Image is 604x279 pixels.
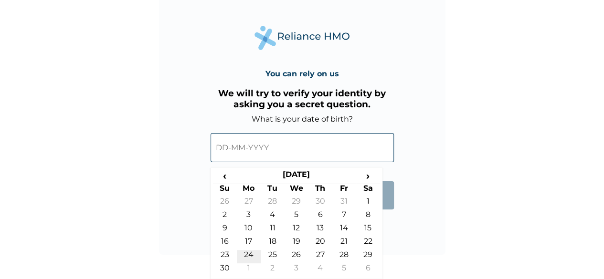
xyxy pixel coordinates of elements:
td: 10 [237,223,261,237]
td: 18 [261,237,285,250]
td: 2 [213,210,237,223]
h4: You can rely on us [265,69,339,78]
td: 3 [285,263,308,277]
th: Th [308,183,332,196]
td: 2 [261,263,285,277]
label: What is your date of birth? [252,114,353,124]
span: › [356,170,380,182]
td: 25 [261,250,285,263]
th: Tu [261,183,285,196]
td: 26 [285,250,308,263]
td: 24 [237,250,261,263]
td: 28 [332,250,356,263]
th: Sa [356,183,380,196]
input: DD-MM-YYYY [211,133,394,162]
td: 12 [285,223,308,237]
td: 8 [356,210,380,223]
td: 21 [332,237,356,250]
th: [DATE] [237,170,356,183]
td: 16 [213,237,237,250]
td: 19 [285,237,308,250]
td: 6 [356,263,380,277]
td: 17 [237,237,261,250]
td: 7 [332,210,356,223]
td: 29 [285,196,308,210]
td: 5 [285,210,308,223]
td: 5 [332,263,356,277]
th: Mo [237,183,261,196]
td: 27 [237,196,261,210]
td: 27 [308,250,332,263]
img: Reliance Health's Logo [254,26,350,50]
td: 30 [308,196,332,210]
td: 11 [261,223,285,237]
td: 30 [213,263,237,277]
td: 4 [308,263,332,277]
h3: We will try to verify your identity by asking you a secret question. [211,88,394,110]
td: 15 [356,223,380,237]
td: 1 [356,196,380,210]
td: 3 [237,210,261,223]
td: 23 [213,250,237,263]
th: Su [213,183,237,196]
th: We [285,183,308,196]
td: 22 [356,237,380,250]
th: Fr [332,183,356,196]
td: 29 [356,250,380,263]
td: 14 [332,223,356,237]
td: 31 [332,196,356,210]
td: 28 [261,196,285,210]
td: 1 [237,263,261,277]
td: 6 [308,210,332,223]
span: ‹ [213,170,237,182]
td: 9 [213,223,237,237]
td: 13 [308,223,332,237]
td: 20 [308,237,332,250]
td: 26 [213,196,237,210]
td: 4 [261,210,285,223]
